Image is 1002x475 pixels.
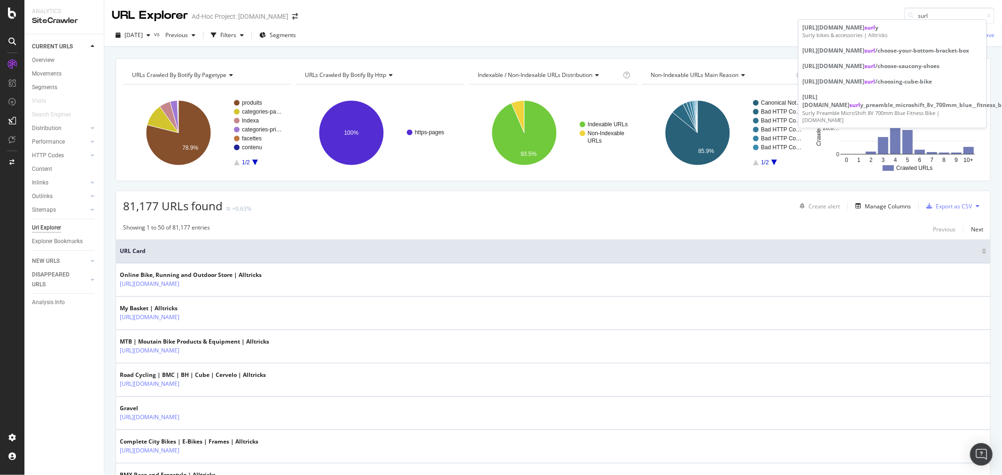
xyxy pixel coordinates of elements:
[982,31,994,39] div: Save
[112,8,188,23] div: URL Explorer
[799,74,986,89] a: [URL][DOMAIN_NAME]surl/choosing-cube-bike
[32,298,65,307] div: Analysis Info
[802,62,983,70] div: [URL][DOMAIN_NAME] /choose-saucony-shoes
[32,15,96,26] div: SiteCrawler
[32,42,73,52] div: CURRENT URLS
[32,55,54,65] div: Overview
[32,164,52,174] div: Content
[799,43,986,58] a: [URL][DOMAIN_NAME]surl/choose-your-bottom-bracket-box
[123,223,210,235] div: Showing 1 to 50 of 81,177 entries
[303,68,456,83] h4: URLs Crawled By Botify By http
[32,223,97,233] a: Url Explorer
[162,28,199,43] button: Previous
[904,8,994,24] input: Find a URL
[865,202,911,210] div: Manage Columns
[120,337,269,346] div: MTB | Moutain Bike Products & Equipment | Alltricks
[32,69,97,79] a: Movements
[802,23,983,31] div: [URL][DOMAIN_NAME] y
[32,164,97,174] a: Content
[270,31,296,39] span: Segments
[971,223,983,235] button: Next
[588,130,624,137] text: Non-Indexable
[32,83,97,92] a: Segments
[124,31,143,39] span: 2025 Sep. 23rd
[933,223,955,235] button: Previous
[933,225,955,233] div: Previous
[123,198,223,214] span: 81,177 URLs found
[242,117,259,124] text: Indexa
[906,157,909,163] text: 5
[32,137,88,147] a: Performance
[802,93,983,109] div: [URL][DOMAIN_NAME] y_preamble_microshift_8v_700mm_blue__fitness_bike
[698,148,714,154] text: 85.9%
[796,199,840,214] button: Create alert
[836,151,839,158] text: 0
[893,157,897,163] text: 4
[469,92,637,174] div: A chart.
[162,31,188,39] span: Previous
[242,144,262,151] text: contenu
[802,77,983,85] div: [URL][DOMAIN_NAME] /choosing-cube-bike
[761,135,801,142] text: Bad HTTP Co…
[32,42,88,52] a: CURRENT URLS
[521,151,537,157] text: 93.5%
[242,135,262,142] text: facettes
[799,89,986,128] a: [URL][DOMAIN_NAME]surly_preamble_microshift_8v_700mm_blue__fitness_bikeSurly Preamble MicroShift ...
[799,20,986,43] a: [URL][DOMAIN_NAME]surlySurly bikes & accessories | Alltricks
[865,23,876,31] span: surl
[120,413,179,422] a: [URL][DOMAIN_NAME]
[120,437,258,446] div: Complete City Bikes | E-Bikes | Frames | Alltricks
[130,68,283,83] h4: URLs Crawled By Botify By pagetype
[120,247,979,255] span: URL Card
[242,100,262,106] text: produits
[32,192,88,201] a: Outlinks
[808,202,840,210] div: Create alert
[32,178,88,188] a: Inlinks
[120,313,179,322] a: [URL][DOMAIN_NAME]
[120,404,200,413] div: Gravel
[955,157,958,163] text: 9
[802,46,983,54] div: [URL][DOMAIN_NAME] /choose-your-bottom-bracket-box
[296,92,464,174] svg: A chart.
[761,144,801,151] text: Bad HTTP Co…
[32,69,62,79] div: Movements
[852,200,911,212] button: Manage Columns
[242,108,282,115] text: categories-pa…
[32,178,48,188] div: Inlinks
[305,71,386,79] span: URLs Crawled By Botify By http
[226,207,230,210] img: Equal
[963,157,973,163] text: 10+
[761,100,802,106] text: Canonical Not…
[32,96,55,106] a: Visits
[865,62,876,70] span: surl
[930,157,933,163] text: 7
[182,145,198,151] text: 78.9%
[815,92,983,174] svg: A chart.
[642,92,810,174] svg: A chart.
[32,83,57,92] div: Segments
[918,157,921,163] text: 6
[816,110,822,146] text: Crawled URLs
[32,237,97,246] a: Explorer Bookmarks
[120,346,179,355] a: [URL][DOMAIN_NAME]
[242,159,250,166] text: 1/2
[761,126,801,133] text: Bad HTTP Co…
[112,28,154,43] button: [DATE]
[823,125,839,131] text: 20,0…
[32,96,46,106] div: Visits
[256,28,300,43] button: Segments
[936,202,972,210] div: Export as CSV
[32,137,65,147] div: Performance
[942,157,946,163] text: 8
[32,110,80,120] a: Search Engines
[132,71,226,79] span: URLs Crawled By Botify By pagetype
[923,199,972,214] button: Export as CSV
[865,46,876,54] span: surl
[845,157,848,163] text: 0
[865,77,876,85] span: surl
[123,92,291,174] svg: A chart.
[120,304,200,313] div: My Basket | Alltricks
[32,205,56,215] div: Sitemaps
